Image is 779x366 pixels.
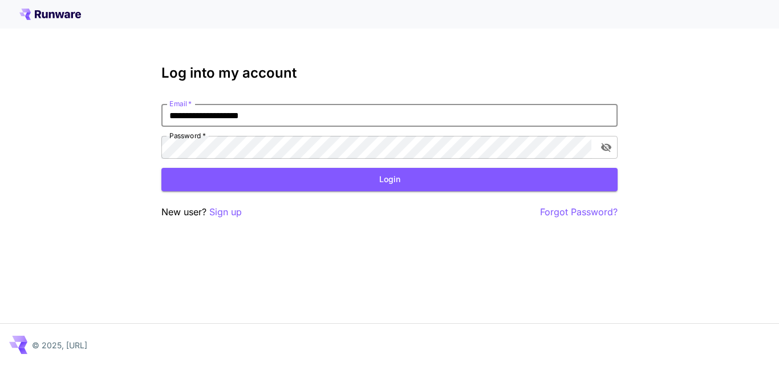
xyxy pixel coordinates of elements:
[540,205,618,219] button: Forgot Password?
[161,205,242,219] p: New user?
[32,339,87,351] p: © 2025, [URL]
[161,168,618,191] button: Login
[161,65,618,81] h3: Log into my account
[209,205,242,219] button: Sign up
[596,137,616,158] button: toggle password visibility
[169,131,206,140] label: Password
[169,99,192,108] label: Email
